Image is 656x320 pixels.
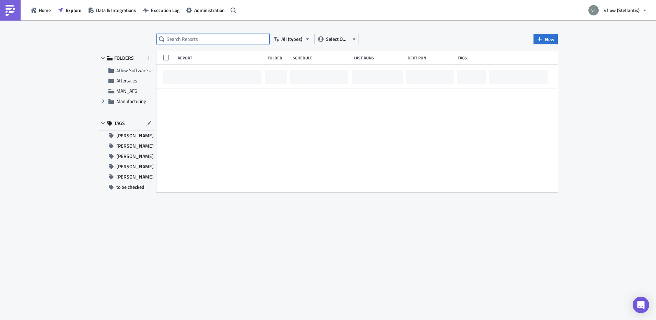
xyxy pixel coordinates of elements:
[194,7,225,14] span: Administration
[116,67,159,74] span: 4flow Software KAM
[116,182,144,192] span: to be checked
[98,161,155,172] button: [PERSON_NAME]
[116,141,154,151] span: [PERSON_NAME]
[156,34,270,44] input: Search Reports
[96,7,136,14] span: Data & Integrations
[66,7,81,14] span: Explore
[98,172,155,182] button: [PERSON_NAME]
[116,87,137,94] span: MAN_AFS
[604,7,640,14] span: 4flow (Stellantis)
[458,55,487,60] div: Tags
[281,35,302,43] span: All (types)
[116,77,137,84] span: Aftersales
[534,34,558,44] button: New
[98,130,155,141] button: [PERSON_NAME]
[314,34,359,44] button: Select Owner
[545,36,554,43] span: New
[183,5,228,15] button: Administration
[116,130,154,141] span: [PERSON_NAME]
[588,4,599,16] img: Avatar
[116,161,154,172] span: [PERSON_NAME]
[5,5,16,16] img: PushMetrics
[116,151,154,161] span: [PERSON_NAME]
[85,5,140,15] button: Data & Integrations
[293,55,350,60] div: Schedule
[140,5,183,15] button: Execution Log
[39,7,51,14] span: Home
[116,172,154,182] span: [PERSON_NAME]
[268,55,289,60] div: Folder
[114,120,125,126] span: TAGS
[114,55,134,61] span: FOLDERS
[178,55,264,60] div: Report
[326,35,349,43] span: Select Owner
[54,5,85,15] button: Explore
[408,55,455,60] div: Next Run
[633,297,649,313] div: Open Intercom Messenger
[98,151,155,161] button: [PERSON_NAME]
[584,3,651,18] button: 4flow (Stellantis)
[116,98,146,105] span: Manufacturing
[98,141,155,151] button: [PERSON_NAME]
[354,55,404,60] div: Last Runs
[151,7,179,14] span: Execution Log
[27,5,54,15] button: Home
[270,34,314,44] button: All (types)
[98,182,155,192] button: to be checked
